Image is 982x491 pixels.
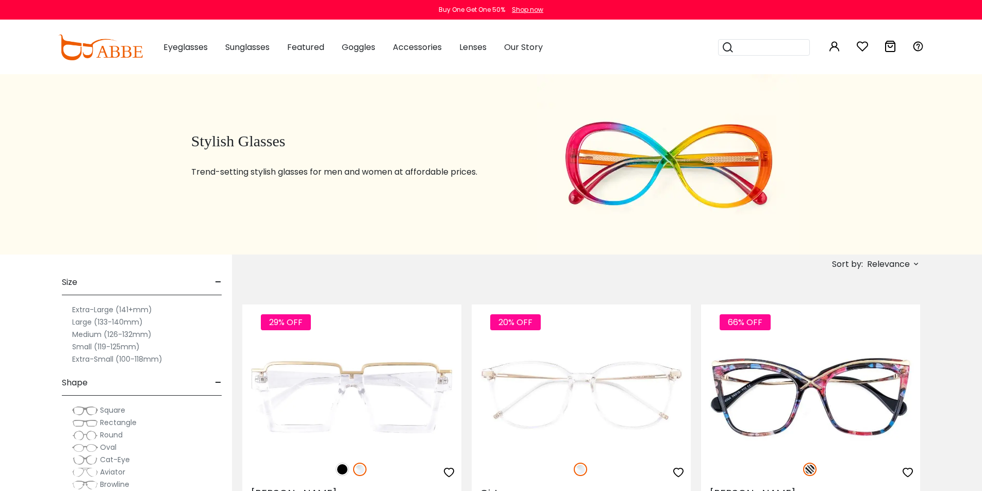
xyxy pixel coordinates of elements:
[512,5,543,14] div: Shop now
[62,270,77,295] span: Size
[832,258,863,270] span: Sort by:
[459,41,487,53] span: Lenses
[72,353,162,365] label: Extra-Small (100-118mm)
[72,443,98,453] img: Oval.png
[100,479,129,489] span: Browline
[490,314,541,330] span: 20% OFF
[504,41,543,53] span: Our Story
[336,463,349,476] img: Black
[215,270,222,295] span: -
[163,41,208,53] span: Eyeglasses
[537,74,799,255] img: stylish glasses
[393,41,442,53] span: Accessories
[701,342,920,451] img: Pattern Mead - Acetate,Metal ,Universal Bridge Fit
[72,480,98,490] img: Browline.png
[472,342,691,451] img: Fclear Girt - TR ,Universal Bridge Fit
[720,314,771,330] span: 66% OFF
[100,417,137,428] span: Rectangle
[72,455,98,465] img: Cat-Eye.png
[72,341,140,353] label: Small (119-125mm)
[342,41,375,53] span: Goggles
[225,41,270,53] span: Sunglasses
[72,430,98,441] img: Round.png
[287,41,324,53] span: Featured
[62,370,88,395] span: Shape
[507,5,543,14] a: Shop now
[803,463,817,476] img: Pattern
[191,166,511,178] p: Trend-setting stylish glasses for men and women at affordable prices.
[100,405,125,415] span: Square
[242,342,461,451] img: Fclear Umbel - Plastic ,Universal Bridge Fit
[100,467,125,477] span: Aviator
[191,132,511,150] h1: Stylish Glasses
[72,467,98,478] img: Aviator.png
[439,5,505,14] div: Buy One Get One 50%
[867,255,910,274] span: Relevance
[261,314,311,330] span: 29% OFF
[72,328,152,341] label: Medium (126-132mm)
[100,454,130,465] span: Cat-Eye
[353,463,367,476] img: Clear
[72,303,152,316] label: Extra-Large (141+mm)
[100,430,123,440] span: Round
[72,316,143,328] label: Large (133-140mm)
[72,405,98,416] img: Square.png
[574,463,587,476] img: Clear
[58,35,143,60] img: abbeglasses.com
[72,418,98,428] img: Rectangle.png
[100,442,116,452] span: Oval
[215,370,222,395] span: -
